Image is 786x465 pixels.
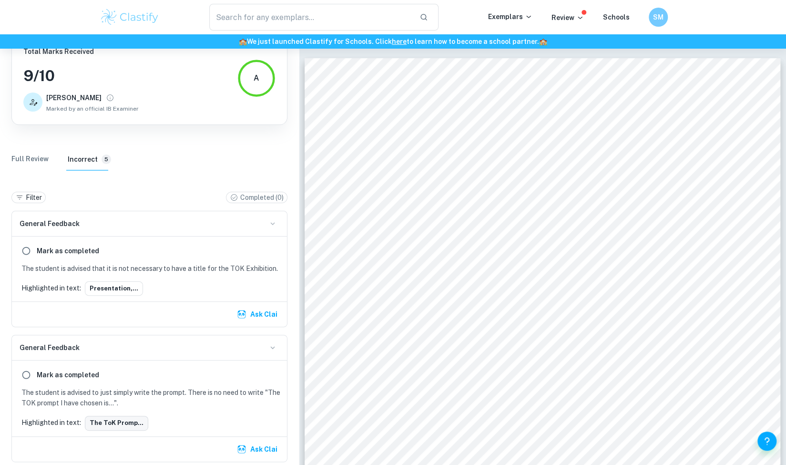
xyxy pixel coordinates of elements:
button: Help and Feedback [757,432,776,451]
h6: Mark as completed [37,246,99,256]
button: Ask Clai [235,306,281,323]
p: Review [551,12,584,23]
span: The ToK prompt I have chosen is: [360,150,488,160]
span: communication of knowledge?” [360,166,483,176]
input: Search for any exemplars... [209,4,412,31]
p: The student is advised to just simply write the prompt. There is no need to write "The TOK prompt... [21,387,281,408]
span: ToK Exhibition: Presentation, Perception and Interpretation [402,115,683,126]
div: Filter [11,192,46,203]
h6: Total Marks Received [23,46,139,57]
span: 🏫 [539,38,547,45]
p: Highlighted in text: [21,283,81,293]
h6: We just launched Clastify for Schools. Click to learn how to become a school partner. [2,36,784,47]
img: clai.svg [237,444,246,454]
h6: [PERSON_NAME] [46,93,102,103]
p: Filter [26,192,42,203]
span: Object 1: Chinese Ornamental Panels Illustrating the Shan Hai Jing (Classic of Mountains [360,198,720,208]
a: here [392,38,407,45]
h6: SM [653,12,664,22]
span: “What challenges [490,150,559,160]
img: clai.svg [237,310,246,319]
button: Presentation,... [85,281,143,296]
button: Full Review [11,148,49,171]
img: Clastify logo [100,8,160,27]
h6: Mark as completed [37,370,99,380]
button: The ToK promp... [85,416,148,430]
h6: Incorrect [68,154,98,165]
div: Completed (0) [226,192,287,203]
span: General Feedback [20,220,80,227]
p: Highlighted in text: [21,417,81,428]
button: SM [649,8,668,27]
span: 5 [102,156,111,163]
span: and Seas) [360,215,398,224]
span: . [483,166,486,176]
button: Ask Clai [235,441,281,458]
span: Marked by an official IB Examiner [46,104,139,113]
span: are raised by the dissemination and/or [561,150,708,160]
button: View full profile [103,91,117,104]
p: The student is advised that it is not necessary to have a title for the TOK Exhibition. [21,263,281,274]
div: A [254,72,259,84]
p: Completed ( 0 ) [240,192,284,203]
span: General Feedback [20,344,80,351]
span: 🏫 [239,38,247,45]
p: Exemplars [488,11,532,22]
a: Schools [603,13,630,21]
h3: 9 / 10 [23,64,139,87]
